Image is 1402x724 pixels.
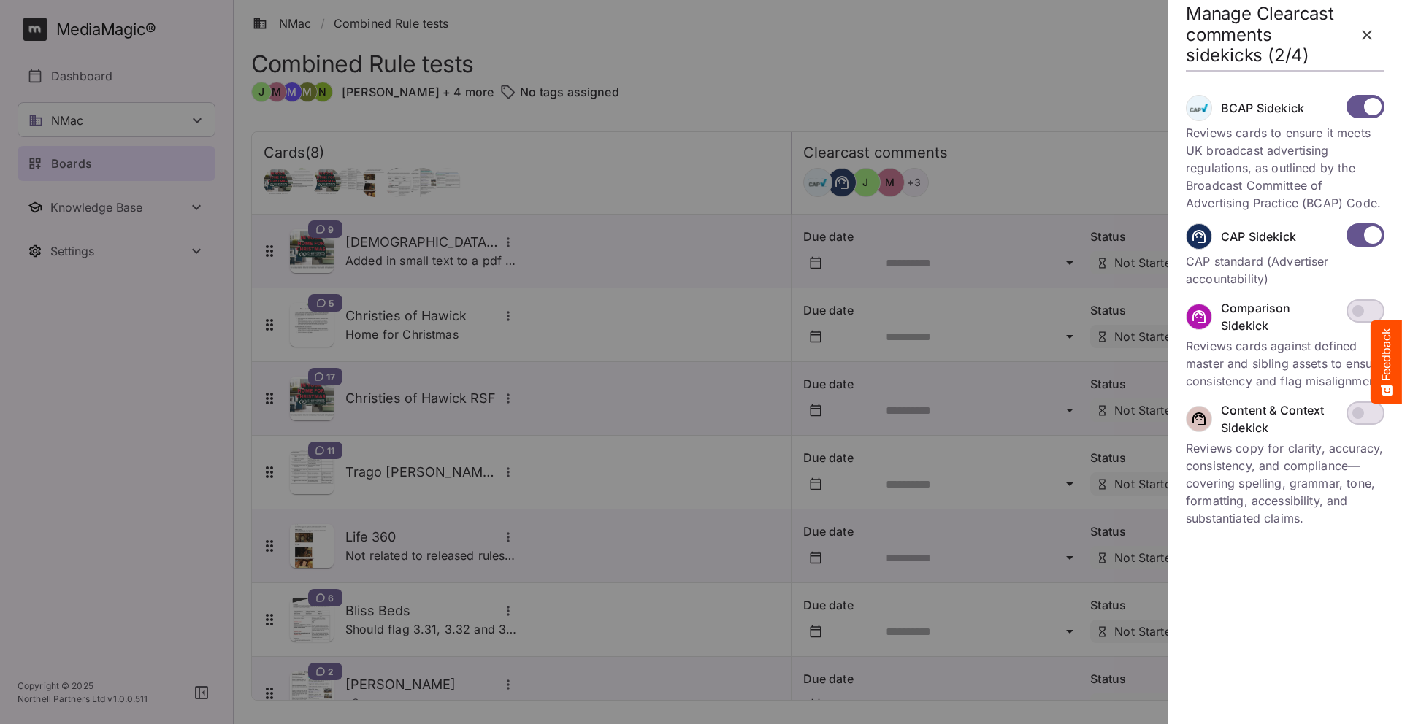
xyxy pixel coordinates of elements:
[1221,401,1338,436] p: Content & Context Sidekick
[1221,99,1304,117] p: BCAP Sidekick
[1221,228,1296,245] p: CAP Sidekick
[1186,4,1349,66] h2: Manage Clearcast comments sidekicks (2/4)
[1186,337,1384,390] p: Reviews cards against defined master and sibling assets to ensure consistency and flag misalignment.
[1371,320,1402,404] button: Feedback
[1221,299,1338,334] p: Comparison Sidekick
[1186,439,1384,527] p: Reviews copy for clarity, accuracy, consistency, and compliance—covering spelling, grammar, tone,...
[1186,253,1384,288] p: CAP standard (Advertiser accountability)
[1186,124,1384,212] p: Reviews cards to ensure it meets UK broadcast advertising regulations, as outlined by the Broadca...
